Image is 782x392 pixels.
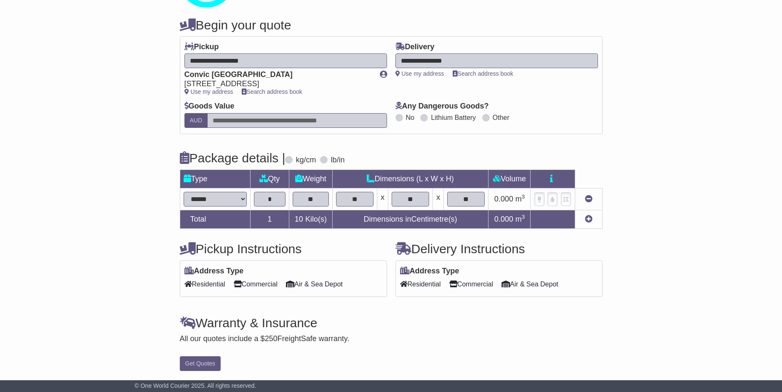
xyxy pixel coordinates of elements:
a: Use my address [184,88,233,95]
td: Qty [250,170,289,188]
span: 250 [265,334,278,343]
label: Any Dangerous Goods? [395,102,489,111]
span: 0.000 [494,195,513,203]
td: Kilo(s) [289,210,333,228]
td: Type [180,170,250,188]
span: 10 [295,215,303,223]
label: Goods Value [184,102,235,111]
span: © One World Courier 2025. All rights reserved. [135,382,256,389]
h4: Warranty & Insurance [180,316,603,330]
h4: Package details | [180,151,286,165]
label: Address Type [400,267,459,276]
span: Residential [400,278,441,291]
div: Convic [GEOGRAPHIC_DATA] [184,70,371,79]
td: Weight [289,170,333,188]
a: Search address book [242,88,302,95]
td: x [433,188,444,210]
label: Pickup [184,42,219,52]
td: 1 [250,210,289,228]
label: kg/cm [296,156,316,165]
label: lb/in [331,156,344,165]
h4: Pickup Instructions [180,242,387,256]
td: Total [180,210,250,228]
span: Commercial [449,278,493,291]
td: Dimensions (L x W x H) [332,170,488,188]
div: [STREET_ADDRESS] [184,79,371,89]
label: AUD [184,113,208,128]
label: Lithium Battery [431,114,476,122]
span: Commercial [234,278,278,291]
a: Search address book [453,70,513,77]
button: Get Quotes [180,356,221,371]
h4: Delivery Instructions [395,242,603,256]
label: Delivery [395,42,435,52]
label: No [406,114,414,122]
div: All our quotes include a $ FreightSafe warranty. [180,334,603,344]
span: Residential [184,278,225,291]
h4: Begin your quote [180,18,603,32]
a: Add new item [585,215,593,223]
span: Air & Sea Depot [502,278,558,291]
sup: 3 [522,214,525,220]
td: Volume [488,170,531,188]
span: 0.000 [494,215,513,223]
span: Air & Sea Depot [286,278,343,291]
a: Use my address [395,70,444,77]
label: Address Type [184,267,244,276]
a: Remove this item [585,195,593,203]
sup: 3 [522,193,525,200]
td: Dimensions in Centimetre(s) [332,210,488,228]
label: Other [493,114,510,122]
td: x [377,188,388,210]
span: m [515,215,525,223]
span: m [515,195,525,203]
